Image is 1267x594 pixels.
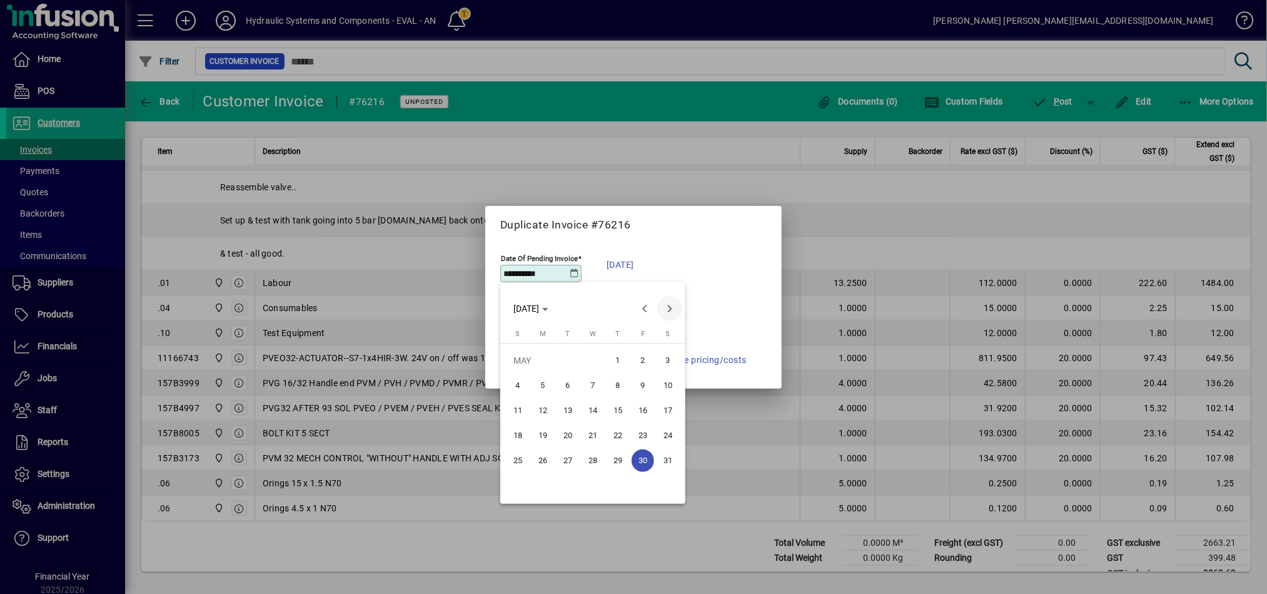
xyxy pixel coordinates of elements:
button: Thu May 29 2025 [605,448,630,473]
span: 17 [657,399,679,422]
button: Sat May 17 2025 [655,398,680,423]
button: Tue May 27 2025 [555,448,580,473]
span: 20 [557,424,579,447]
span: 18 [507,424,529,447]
span: S [515,330,520,338]
span: 6 [557,374,579,397]
span: W [590,330,596,338]
span: 9 [632,374,654,397]
button: Choose month and year [508,297,553,320]
span: 28 [582,449,604,472]
button: Thu May 08 2025 [605,373,630,398]
span: 16 [632,399,654,422]
span: 8 [607,374,629,397]
span: 5 [532,374,554,397]
span: 29 [607,449,629,472]
span: T [615,330,620,338]
button: Tue May 13 2025 [555,398,580,423]
span: 11 [507,399,529,422]
span: M [540,330,546,338]
button: Wed May 07 2025 [580,373,605,398]
span: 2 [632,349,654,372]
button: Sun May 25 2025 [505,448,530,473]
span: 19 [532,424,554,447]
span: S [665,330,670,338]
span: T [565,330,570,338]
button: Tue May 06 2025 [555,373,580,398]
button: Sat May 10 2025 [655,373,680,398]
button: Fri May 30 2025 [630,448,655,473]
button: Thu May 01 2025 [605,348,630,373]
span: 30 [632,449,654,472]
span: 1 [607,349,629,372]
button: Thu May 15 2025 [605,398,630,423]
span: 27 [557,449,579,472]
span: 26 [532,449,554,472]
button: Tue May 20 2025 [555,423,580,448]
span: 31 [657,449,679,472]
span: 15 [607,399,629,422]
button: Wed May 14 2025 [580,398,605,423]
button: Previous month [632,296,657,321]
button: Sun May 04 2025 [505,373,530,398]
span: 10 [657,374,679,397]
button: Fri May 16 2025 [630,398,655,423]
button: Wed May 28 2025 [580,448,605,473]
button: Sat May 03 2025 [655,348,680,373]
button: Mon May 12 2025 [530,398,555,423]
button: Mon May 26 2025 [530,448,555,473]
button: Thu May 22 2025 [605,423,630,448]
span: 13 [557,399,579,422]
span: 24 [657,424,679,447]
button: Sat May 31 2025 [655,448,680,473]
td: MAY [505,348,605,373]
button: Sun May 18 2025 [505,423,530,448]
span: 7 [582,374,604,397]
button: Next month [657,296,682,321]
span: 25 [507,449,529,472]
button: Sat May 24 2025 [655,423,680,448]
span: 3 [657,349,679,372]
span: F [641,330,645,338]
span: 4 [507,374,529,397]
span: 12 [532,399,554,422]
span: 22 [607,424,629,447]
button: Mon May 19 2025 [530,423,555,448]
button: Fri May 09 2025 [630,373,655,398]
span: 23 [632,424,654,447]
span: 14 [582,399,604,422]
span: 21 [582,424,604,447]
span: [DATE] [513,304,539,314]
button: Fri May 02 2025 [630,348,655,373]
button: Mon May 05 2025 [530,373,555,398]
button: Sun May 11 2025 [505,398,530,423]
button: Wed May 21 2025 [580,423,605,448]
button: Fri May 23 2025 [630,423,655,448]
